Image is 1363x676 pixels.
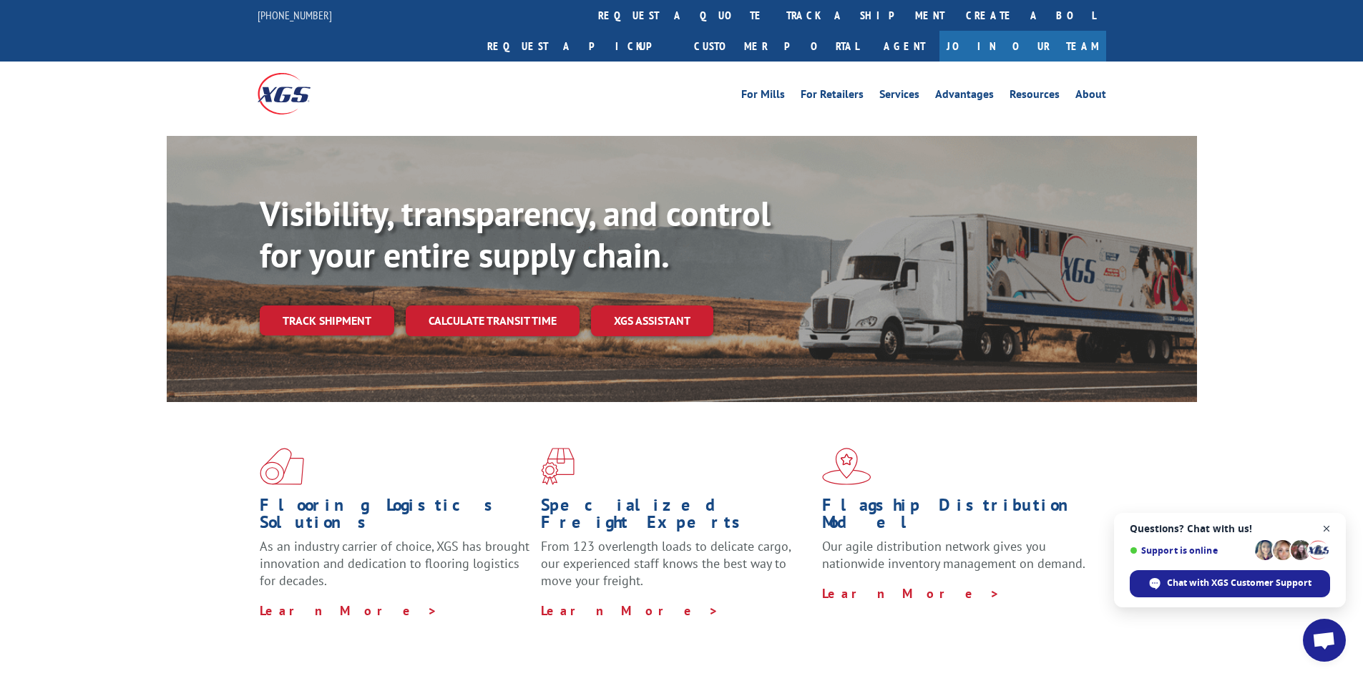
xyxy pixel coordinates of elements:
h1: Specialized Freight Experts [541,496,811,538]
span: As an industry carrier of choice, XGS has brought innovation and dedication to flooring logistics... [260,538,529,589]
span: Close chat [1318,520,1336,538]
b: Visibility, transparency, and control for your entire supply chain. [260,191,771,277]
a: Learn More > [822,585,1000,602]
img: xgs-icon-flagship-distribution-model-red [822,448,871,485]
a: Resources [1010,89,1060,104]
a: Services [879,89,919,104]
a: About [1075,89,1106,104]
a: Learn More > [541,602,719,619]
a: Customer Portal [683,31,869,62]
a: Advantages [935,89,994,104]
span: Our agile distribution network gives you nationwide inventory management on demand. [822,538,1085,572]
span: Chat with XGS Customer Support [1167,577,1311,589]
a: Learn More > [260,602,438,619]
a: Calculate transit time [406,305,580,336]
a: For Retailers [801,89,864,104]
a: For Mills [741,89,785,104]
span: Support is online [1130,545,1250,556]
img: xgs-icon-focused-on-flooring-red [541,448,575,485]
a: Track shipment [260,305,394,335]
h1: Flooring Logistics Solutions [260,496,530,538]
a: Agent [869,31,939,62]
a: Join Our Team [939,31,1106,62]
a: Request a pickup [477,31,683,62]
h1: Flagship Distribution Model [822,496,1093,538]
a: [PHONE_NUMBER] [258,8,332,22]
p: From 123 overlength loads to delicate cargo, our experienced staff knows the best way to move you... [541,538,811,602]
div: Open chat [1303,619,1346,662]
img: xgs-icon-total-supply-chain-intelligence-red [260,448,304,485]
a: XGS ASSISTANT [591,305,713,336]
span: Questions? Chat with us! [1130,523,1330,534]
div: Chat with XGS Customer Support [1130,570,1330,597]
